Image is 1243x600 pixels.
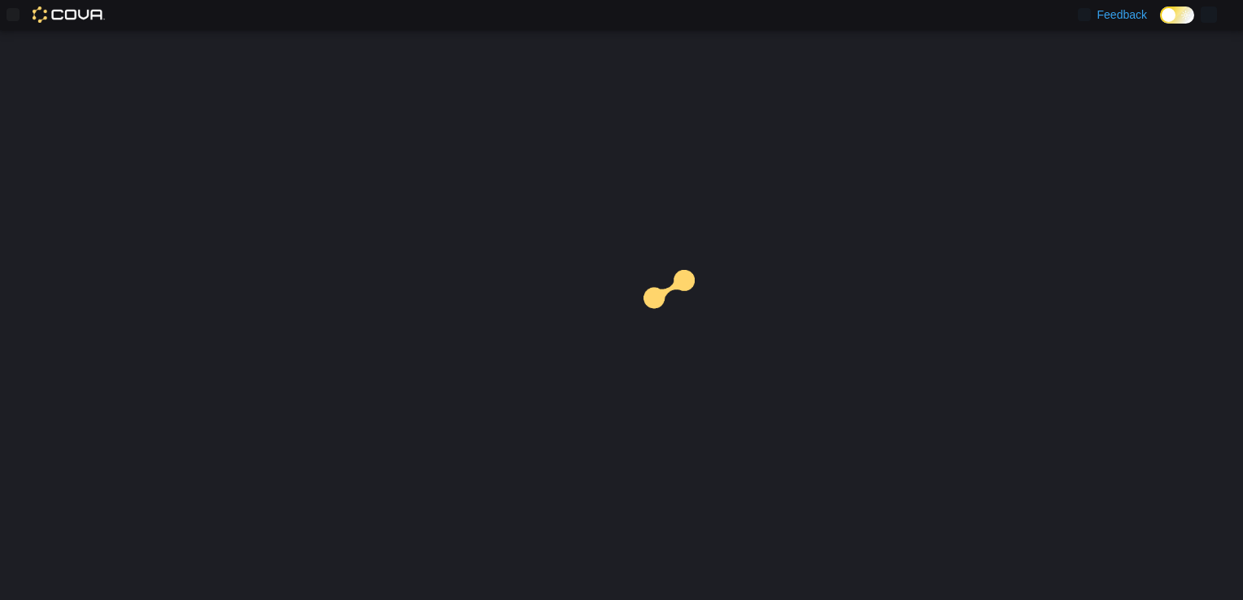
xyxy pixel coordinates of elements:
img: Cova [33,7,105,23]
img: cova-loader [621,258,744,380]
input: Dark Mode [1160,7,1194,24]
span: Feedback [1097,7,1147,23]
